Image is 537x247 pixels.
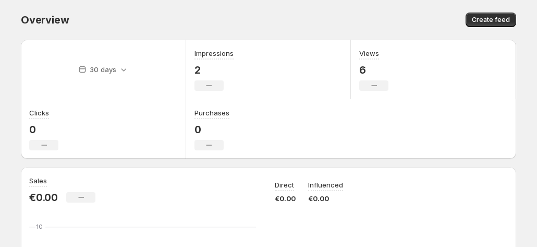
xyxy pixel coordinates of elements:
h3: Sales [29,175,47,186]
p: €0.00 [308,193,343,204]
text: 10 [36,223,43,230]
p: 6 [359,64,388,76]
p: Direct [275,180,294,190]
button: Create feed [466,13,516,27]
p: 30 days [90,64,116,75]
p: €0.00 [29,191,58,204]
h3: Impressions [194,48,234,58]
span: Overview [21,14,69,26]
p: 2 [194,64,234,76]
p: 0 [194,123,229,136]
p: 0 [29,123,58,136]
h3: Views [359,48,379,58]
p: Influenced [308,180,343,190]
h3: Clicks [29,108,49,118]
span: Create feed [472,16,510,24]
h3: Purchases [194,108,229,118]
p: €0.00 [275,193,296,204]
